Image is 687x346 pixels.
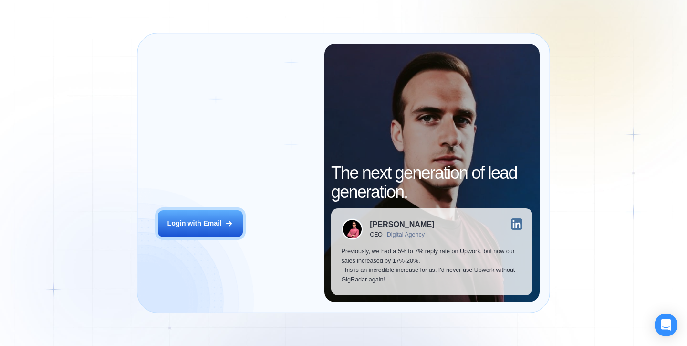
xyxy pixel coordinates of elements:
[167,219,221,228] div: Login with Email
[158,210,243,237] button: Login with Email
[331,163,532,201] h2: The next generation of lead generation.
[655,314,677,336] div: Open Intercom Messenger
[342,247,522,285] p: Previously, we had a 5% to 7% reply rate on Upwork, but now our sales increased by 17%-20%. This ...
[370,220,434,228] div: [PERSON_NAME]
[370,231,383,238] div: CEO
[387,231,425,238] div: Digital Agency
